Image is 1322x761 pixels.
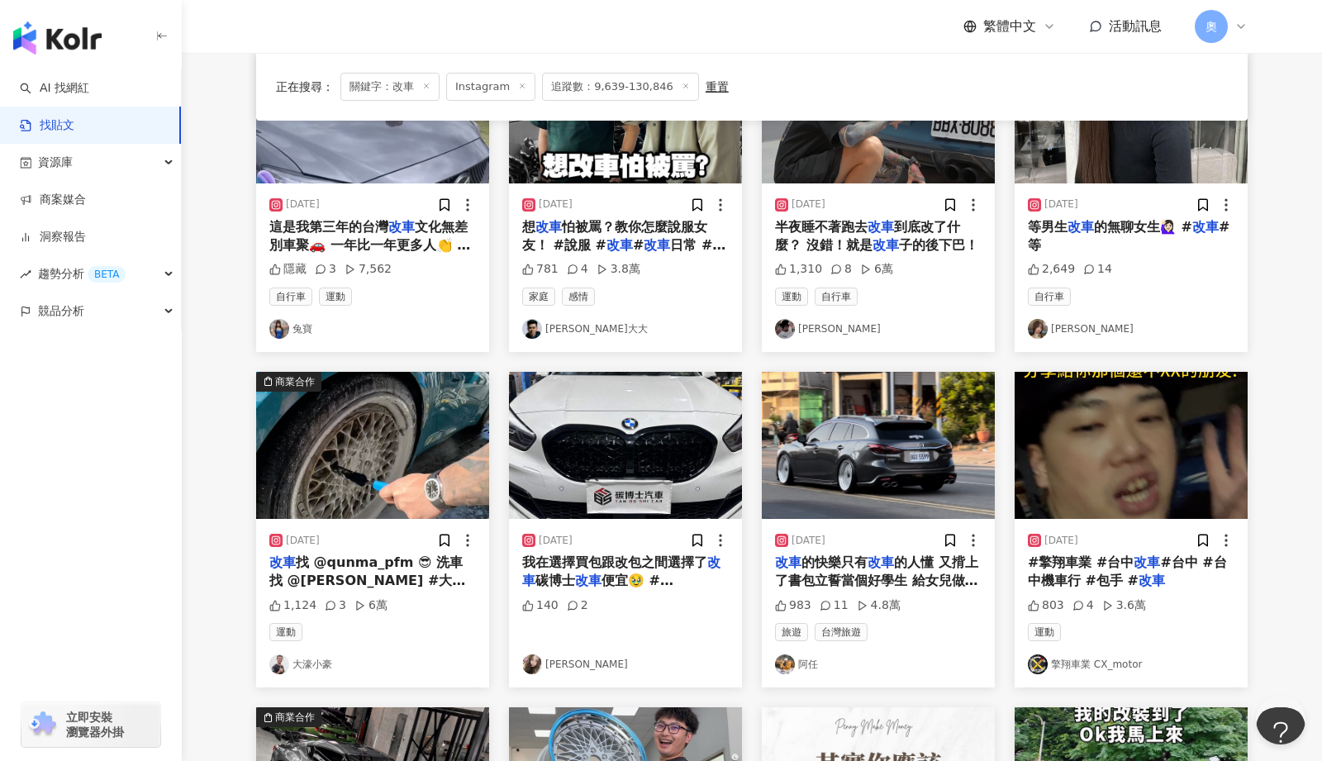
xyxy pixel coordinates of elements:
[522,319,729,339] a: KOL Avatar[PERSON_NAME]大大
[275,709,315,725] div: 商業合作
[522,597,559,614] div: 140
[1028,319,1048,339] img: KOL Avatar
[575,573,602,588] mark: 改車
[13,21,102,55] img: logo
[868,219,894,235] mark: 改車
[1072,597,1094,614] div: 4
[1139,573,1165,588] mark: 改車
[830,261,852,278] div: 8
[597,261,640,278] div: 3.8萬
[1192,219,1219,235] mark: 改車
[286,197,320,212] div: [DATE]
[706,80,729,93] div: 重置
[522,319,542,339] img: KOL Avatar
[38,255,126,293] span: 趨勢分析
[20,229,86,245] a: 洞察報告
[286,534,320,548] div: [DATE]
[1205,17,1217,36] span: 奧
[522,219,707,253] span: 怕被罵？教你怎麼說服女友！ #說服 #
[88,266,126,283] div: BETA
[792,197,825,212] div: [DATE]
[1028,623,1061,641] span: 運動
[1028,654,1234,674] a: KOL Avatar擎翔車業 CX_motor
[1028,261,1075,278] div: 2,649
[539,534,573,548] div: [DATE]
[26,711,59,738] img: chrome extension
[775,654,795,674] img: KOL Avatar
[256,372,489,519] button: 商業合作
[1083,261,1112,278] div: 14
[340,73,440,101] span: 關鍵字：改車
[1094,219,1192,235] span: 的無聊女生🙋🏻‍♀️ #
[509,372,742,519] img: post-image
[21,702,160,747] a: chrome extension立即安裝 瀏覽器外掛
[542,73,699,101] span: 追蹤數：9,639-130,846
[775,288,808,306] span: 運動
[775,654,982,674] a: KOL Avatar阿任
[815,288,858,306] span: 自行車
[20,192,86,208] a: 商案媒合
[319,288,352,306] span: 運動
[820,597,849,614] div: 11
[522,288,555,306] span: 家庭
[857,597,901,614] div: 4.8萬
[20,80,89,97] a: searchAI 找網紅
[644,237,670,253] mark: 改車
[1028,597,1064,614] div: 803
[325,597,346,614] div: 3
[1028,654,1048,674] img: KOL Avatar
[388,219,415,235] mark: 改車
[1044,534,1078,548] div: [DATE]
[633,237,644,253] span: #
[522,573,728,663] span: 便宜🥹 #[PERSON_NAME]豬鼻子 #專用亮黑前下巴 #專用亮黑尾翼 #專用亮黑後下 #M尾飾管 #碳博士 #桃園
[873,237,899,253] mark: 改車
[276,80,334,93] span: 正在搜尋 ：
[20,117,74,134] a: 找貼文
[792,534,825,548] div: [DATE]
[775,261,822,278] div: 1,310
[1109,18,1162,34] span: 活動訊息
[567,597,588,614] div: 2
[860,261,893,278] div: 6萬
[38,144,73,181] span: 資源庫
[1028,219,1068,235] span: 等男生
[269,219,470,272] span: 文化無差別車聚🚗 一年比一年更多人👏 這以後會拍到晚上吧…#舞者 #
[1028,219,1229,253] span: #等
[269,597,316,614] div: 1,124
[815,623,868,641] span: 台灣旅遊
[522,219,535,235] span: 想
[775,623,808,641] span: 旅遊
[983,17,1036,36] span: 繁體中文
[269,319,289,339] img: KOL Avatar
[38,293,84,330] span: 競品分析
[269,654,289,674] img: KOL Avatar
[1044,197,1078,212] div: [DATE]
[522,654,729,674] a: KOL Avatar[PERSON_NAME]
[354,597,388,614] div: 6萬
[1068,219,1094,235] mark: 改車
[345,261,392,278] div: 7,562
[868,554,894,570] mark: 改車
[775,319,982,339] a: KOL Avatar[PERSON_NAME]
[535,573,575,588] span: 碳博士
[269,623,302,641] span: 運動
[606,237,633,253] mark: 改車
[522,654,542,674] img: KOL Avatar
[256,372,489,519] img: post-image
[1256,707,1305,757] iframe: Toggle Customer Support
[269,261,307,278] div: 隱藏
[539,197,573,212] div: [DATE]
[1102,597,1146,614] div: 3.6萬
[315,261,336,278] div: 3
[567,261,588,278] div: 4
[1028,554,1134,570] span: #擎翔車業 #台中
[269,219,388,235] span: 這是我第三年的台灣
[66,710,124,740] span: 立即安裝 瀏覽器外掛
[1134,554,1160,570] mark: 改車
[522,261,559,278] div: 781
[275,373,315,390] div: 商業合作
[269,554,296,570] mark: 改車
[562,288,595,306] span: 感情
[775,554,801,570] mark: 改車
[775,219,868,235] span: 半夜睡不著跑去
